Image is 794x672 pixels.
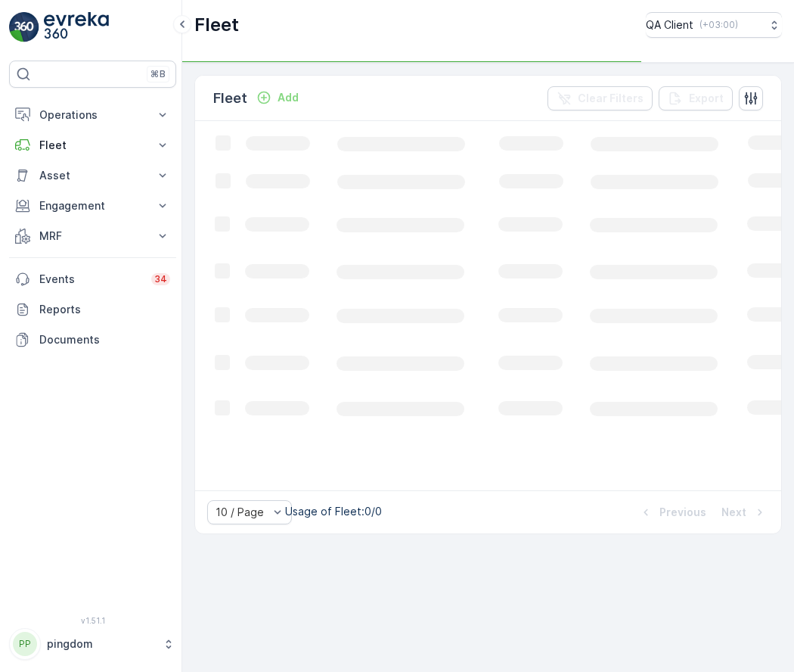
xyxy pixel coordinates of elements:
[659,505,706,520] p: Previous
[47,636,155,652] p: pingdom
[39,272,142,287] p: Events
[547,86,653,110] button: Clear Filters
[9,221,176,251] button: MRF
[9,100,176,130] button: Operations
[637,503,708,521] button: Previous
[9,264,176,294] a: Events34
[9,628,176,660] button: PPpingdom
[9,294,176,325] a: Reports
[278,90,299,105] p: Add
[9,160,176,191] button: Asset
[13,632,37,656] div: PP
[39,138,146,153] p: Fleet
[150,68,166,80] p: ⌘B
[44,12,109,42] img: logo_light-DOdMpM7g.png
[39,198,146,213] p: Engagement
[285,504,382,519] p: Usage of Fleet : 0/0
[720,503,769,521] button: Next
[194,13,239,37] p: Fleet
[39,229,146,244] p: MRF
[39,107,146,123] p: Operations
[578,91,644,106] p: Clear Filters
[646,17,693,33] p: QA Client
[689,91,724,106] p: Export
[9,325,176,355] a: Documents
[250,89,305,107] button: Add
[213,88,247,109] p: Fleet
[154,273,167,285] p: 34
[9,616,176,625] span: v 1.51.1
[39,168,146,183] p: Asset
[39,332,170,347] p: Documents
[9,12,39,42] img: logo
[646,12,782,38] button: QA Client(+03:00)
[9,191,176,221] button: Engagement
[659,86,733,110] button: Export
[39,302,170,317] p: Reports
[9,130,176,160] button: Fleet
[721,505,746,520] p: Next
[699,19,738,31] p: ( +03:00 )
